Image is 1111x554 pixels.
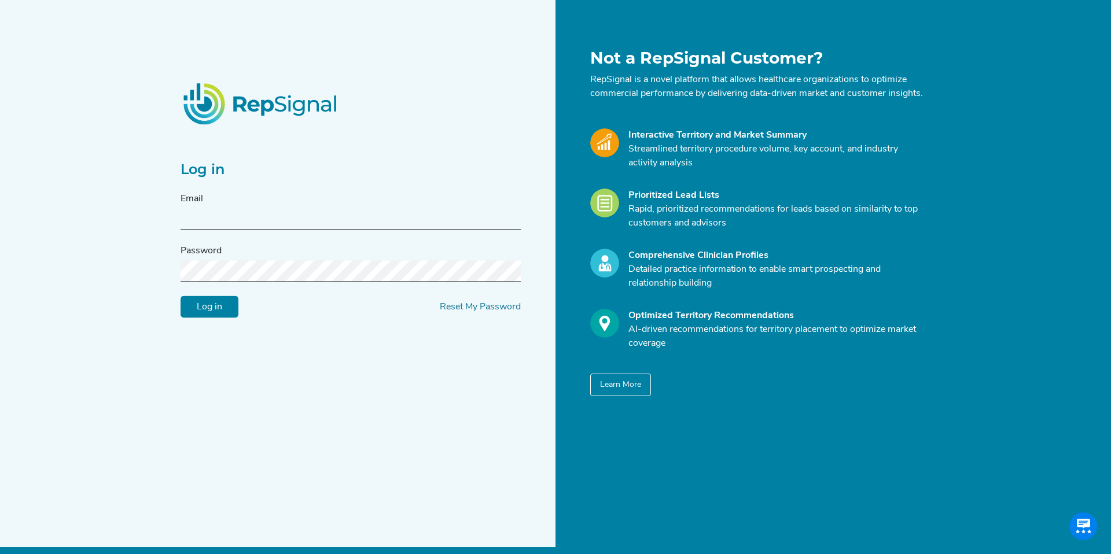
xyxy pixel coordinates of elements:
[440,302,521,312] a: Reset My Password
[628,263,924,290] p: Detailed practice information to enable smart prospecting and relationship building
[181,296,238,318] input: Log in
[590,249,619,278] img: Profile_Icon.739e2aba.svg
[169,69,353,138] img: RepSignalLogo.20539ed3.png
[181,244,222,258] label: Password
[590,73,924,101] p: RepSignal is a novel platform that allows healthcare organizations to optimize commercial perform...
[628,323,924,350] p: AI-driven recommendations for territory placement to optimize market coverage
[590,49,924,68] h1: Not a RepSignal Customer?
[628,128,924,142] div: Interactive Territory and Market Summary
[590,309,619,338] img: Optimize_Icon.261f85db.svg
[590,189,619,217] img: Leads_Icon.28e8c528.svg
[628,309,924,323] div: Optimized Territory Recommendations
[628,189,924,202] div: Prioritized Lead Lists
[628,202,924,230] p: Rapid, prioritized recommendations for leads based on similarity to top customers and advisors
[590,128,619,157] img: Market_Icon.a700a4ad.svg
[181,192,203,206] label: Email
[628,249,924,263] div: Comprehensive Clinician Profiles
[590,374,651,396] button: Learn More
[628,142,924,170] p: Streamlined territory procedure volume, key account, and industry activity analysis
[181,161,521,178] h2: Log in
